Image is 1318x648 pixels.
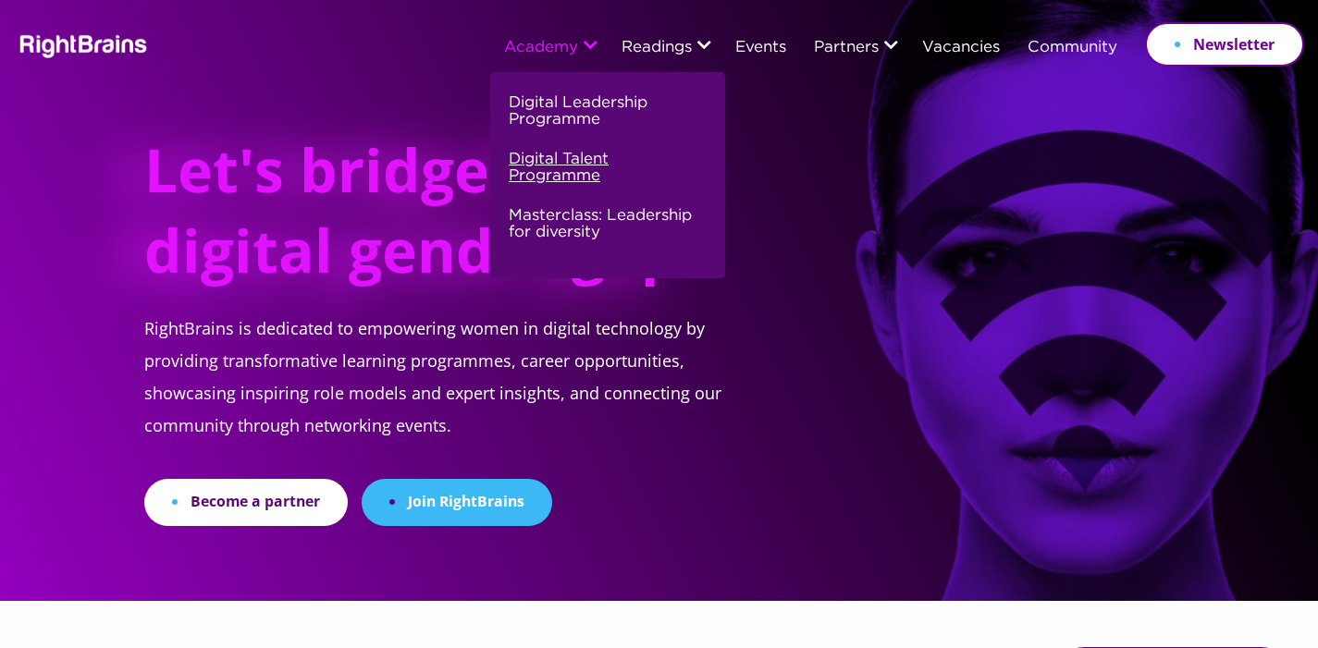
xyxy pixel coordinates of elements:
[504,40,578,56] a: Academy
[509,203,702,260] a: Masterclass: Leadership for diversity
[1028,40,1117,56] a: Community
[1145,22,1304,67] a: Newsletter
[144,479,348,526] a: Become a partner
[14,31,148,58] img: Rightbrains
[509,147,702,203] a: Digital Talent Programme
[144,129,698,312] h1: Let's bridge the digital gender gap
[362,479,552,526] a: Join RightBrains
[144,312,766,479] p: RightBrains is dedicated to empowering women in digital technology by providing transformative le...
[922,40,1000,56] a: Vacancies
[735,40,786,56] a: Events
[622,40,692,56] a: Readings
[814,40,879,56] a: Partners
[509,91,702,147] a: Digital Leadership Programme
